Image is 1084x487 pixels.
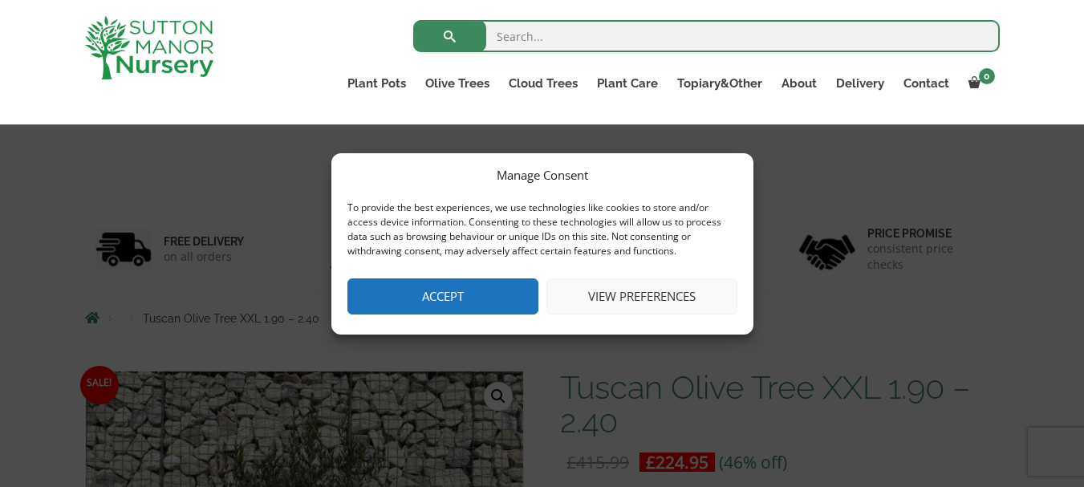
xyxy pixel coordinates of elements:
div: To provide the best experiences, we use technologies like cookies to store and/or access device i... [347,201,736,258]
span: 0 [979,68,995,84]
a: Contact [894,72,959,95]
a: Delivery [826,72,894,95]
a: About [772,72,826,95]
a: Cloud Trees [499,72,587,95]
div: Manage Consent [497,165,588,185]
a: Topiary&Other [668,72,772,95]
a: Plant Pots [338,72,416,95]
a: Olive Trees [416,72,499,95]
a: Plant Care [587,72,668,95]
img: logo [85,16,213,79]
a: 0 [959,72,1000,95]
button: Accept [347,278,538,315]
input: Search... [413,20,1000,52]
button: View preferences [546,278,737,315]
